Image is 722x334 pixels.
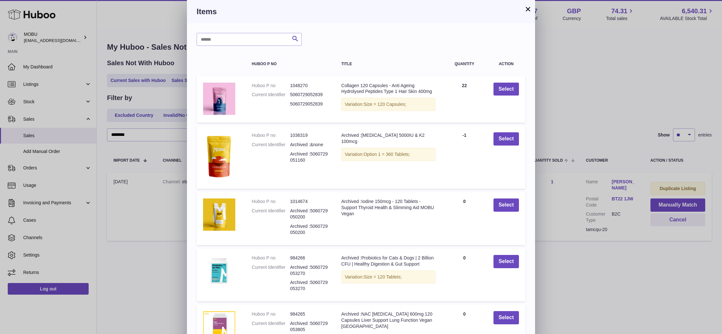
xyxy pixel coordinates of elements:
dt: Current Identifier [252,142,290,148]
dd: Archived :5060729050200 [290,208,328,220]
dt: Huboo P no [252,83,290,89]
button: Select [493,311,519,324]
button: Select [493,255,519,268]
button: Select [493,132,519,146]
dd: 5060729052839 [290,101,328,107]
dt: Current Identifier [252,92,290,98]
img: Archived :Probiotics for Cats & Dogs | 2 Billion CFU | Healthy Digestion & Gut Support [203,255,235,287]
dd: Archived :&none [290,142,328,148]
button: Select [493,198,519,212]
dd: Archived :5060729053270 [290,279,328,292]
dt: Current Identifier [252,264,290,277]
dd: 1014674 [290,198,328,205]
div: Variation: [341,148,435,161]
button: Select [493,83,519,96]
span: Size = 120 Capsules; [364,102,406,107]
div: Archived :Probiotics for Cats & Dogs | 2 Billion CFU | Healthy Digestion & Gut Support [341,255,435,267]
dd: 5060729052839 [290,92,328,98]
img: Collagen 120 Capsules - Anti Ageing Hydrolysed Peptides Type 1 Hair Skin 400mg [203,83,235,115]
dt: Huboo P no [252,255,290,261]
dd: 1048270 [290,83,328,89]
dt: Huboo P no [252,132,290,138]
th: Title [335,56,442,73]
img: Archived :Vitamin D3 5000IU & K2 100mcg [203,132,235,181]
th: Huboo P no [245,56,335,73]
dt: Current Identifier [252,320,290,333]
td: 0 [442,192,487,245]
td: 0 [442,248,487,301]
dt: Huboo P no [252,311,290,317]
div: Collagen 120 Capsules - Anti Ageing Hydrolysed Peptides Type 1 Hair Skin 400mg [341,83,435,95]
div: Variation: [341,98,435,111]
img: Archived :Iodine 150mcg - 120 Tablets - Support Thyroid Health & Slimming Aid MOBU Vegan [203,198,235,231]
dt: Huboo P no [252,198,290,205]
dt: Current Identifier [252,208,290,220]
th: Action [487,56,525,73]
button: × [524,5,532,13]
dd: Archived :5060729051160 [290,151,328,163]
span: Option 1 = 360 Tablets; [364,152,410,157]
div: Archived :NAC [MEDICAL_DATA] 600mg 120 Capsules Liver Support Lung Function Vegan [GEOGRAPHIC_DATA] [341,311,435,329]
td: -1 [442,126,487,189]
dd: Archived :5060729053270 [290,264,328,277]
dd: 1036319 [290,132,328,138]
h3: Items [197,6,525,17]
div: Variation: [341,270,435,284]
th: Quantity [442,56,487,73]
dd: 984266 [290,255,328,261]
dd: 984265 [290,311,328,317]
div: Archived :Iodine 150mcg - 120 Tablets - Support Thyroid Health & Slimming Aid MOBU Vegan [341,198,435,217]
dd: Archived :5060729050200 [290,223,328,236]
span: Size = 120 Tablets; [364,274,402,279]
dd: Archived :5060729053805 [290,320,328,333]
td: 22 [442,76,487,123]
div: Archived :[MEDICAL_DATA] 5000IU & K2 100mcg [341,132,435,145]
